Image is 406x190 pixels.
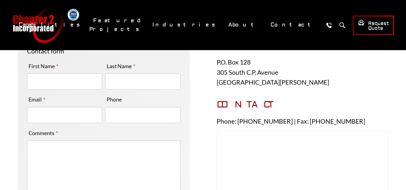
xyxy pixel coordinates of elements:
[217,57,388,87] p: P.O. Box 128 305 South C.P. Avenue [GEOGRAPHIC_DATA][PERSON_NAME]
[15,18,86,31] a: Capabilities
[267,18,320,31] a: Contact
[105,95,123,104] label: Phone
[337,20,348,31] button: Search
[27,95,47,104] label: Email
[89,14,145,36] a: Featured Projects
[12,7,63,43] a: Chapter 2 Incorporated
[224,18,264,31] a: About
[217,116,388,126] p: Phone: [PHONE_NUMBER] | Fax: [PHONE_NUMBER]
[217,99,388,110] h3: CONTACT
[323,20,334,31] a: Call Us
[105,61,137,71] label: Last Name
[27,61,60,71] label: First Name
[27,128,60,138] label: Comments
[358,19,389,32] span: Request Quote
[353,16,394,35] a: Request Quote
[27,46,181,56] p: Contact form
[148,18,221,31] a: Industries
